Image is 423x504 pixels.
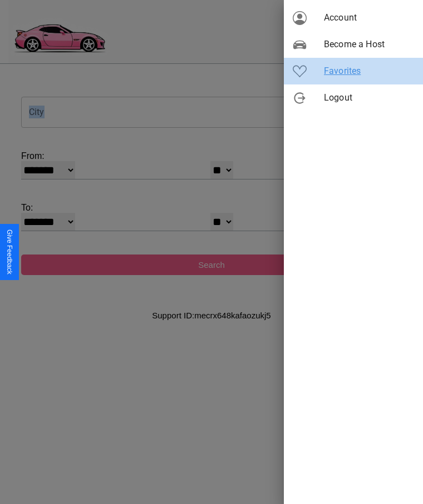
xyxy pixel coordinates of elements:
[284,58,423,84] div: Favorites
[284,4,423,31] div: Account
[324,38,414,51] span: Become a Host
[284,31,423,58] div: Become a Host
[284,84,423,111] div: Logout
[6,229,13,275] div: Give Feedback
[324,64,414,78] span: Favorites
[324,11,414,24] span: Account
[324,91,414,104] span: Logout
